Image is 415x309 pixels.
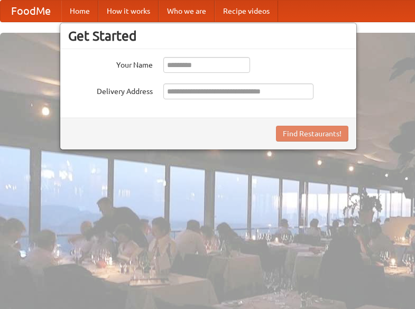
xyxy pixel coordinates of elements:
[98,1,159,22] a: How it works
[68,57,153,70] label: Your Name
[68,28,348,44] h3: Get Started
[68,83,153,97] label: Delivery Address
[61,1,98,22] a: Home
[215,1,278,22] a: Recipe videos
[276,126,348,142] button: Find Restaurants!
[1,1,61,22] a: FoodMe
[159,1,215,22] a: Who we are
